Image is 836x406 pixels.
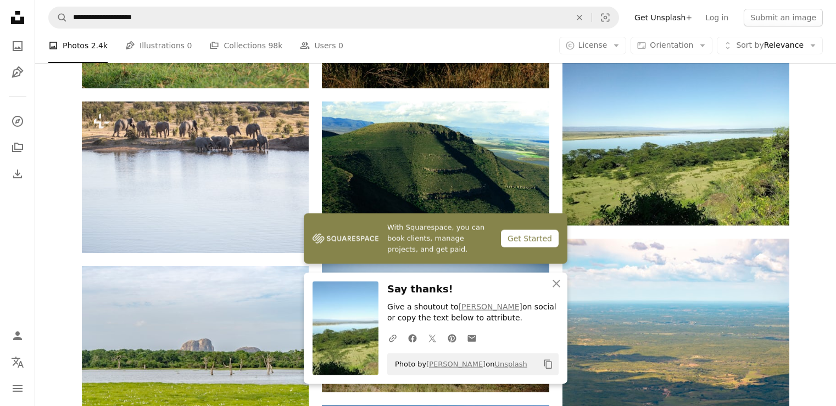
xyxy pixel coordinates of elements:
a: Get Unsplash+ [628,9,699,26]
a: Unsplash [494,360,527,368]
span: With Squarespace, you can book clients, manage projects, and get paid. [387,222,492,255]
a: Collections [7,137,29,159]
a: Log in / Sign up [7,325,29,347]
a: a landscape with trees and water in the background [562,136,789,145]
a: Share on Twitter [422,327,442,349]
a: Home — Unsplash [7,7,29,31]
button: Orientation [631,37,712,55]
a: a large body of water surrounded by lush green trees [82,336,309,346]
a: With Squarespace, you can book clients, manage projects, and get paid.Get Started [304,213,567,264]
a: Photos [7,35,29,57]
a: Illustrations 0 [125,29,192,64]
a: Explore [7,110,29,132]
button: Clear [567,7,592,28]
div: Get Started [501,230,559,247]
a: Elephant herd drinking [82,172,309,182]
a: Illustrations [7,61,29,83]
a: Share on Facebook [403,327,422,349]
form: Find visuals sitewide [48,7,619,29]
span: Relevance [736,41,804,52]
span: Sort by [736,41,763,50]
button: Search Unsplash [49,7,68,28]
a: Log in [699,9,735,26]
button: Visual search [592,7,618,28]
a: [PERSON_NAME] [459,302,522,311]
span: License [578,41,608,50]
button: Language [7,351,29,373]
a: [PERSON_NAME] [426,360,486,368]
img: Elephant herd drinking [82,101,309,252]
img: a view of a green mountain with a lake in the distance [322,101,549,229]
button: License [559,37,627,55]
p: Give a shoutout to on social or copy the text below to attribute. [387,302,559,324]
span: 98k [268,40,282,52]
button: Sort byRelevance [717,37,823,55]
a: a view of a green mountain with a lake in the distance [322,160,549,170]
img: file-1747939142011-51e5cc87e3c9 [313,230,378,247]
button: Copy to clipboard [539,355,558,374]
img: a landscape with trees and water in the background [562,55,789,225]
button: Submit an image [744,9,823,26]
span: 0 [338,40,343,52]
a: Share on Pinterest [442,327,462,349]
a: Download History [7,163,29,185]
a: Collections 98k [209,29,282,64]
span: Orientation [650,41,693,50]
button: Menu [7,377,29,399]
h3: Say thanks! [387,281,559,297]
a: Users 0 [300,29,343,64]
span: 0 [187,40,192,52]
span: Photo by on [389,356,527,373]
a: Share over email [462,327,482,349]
